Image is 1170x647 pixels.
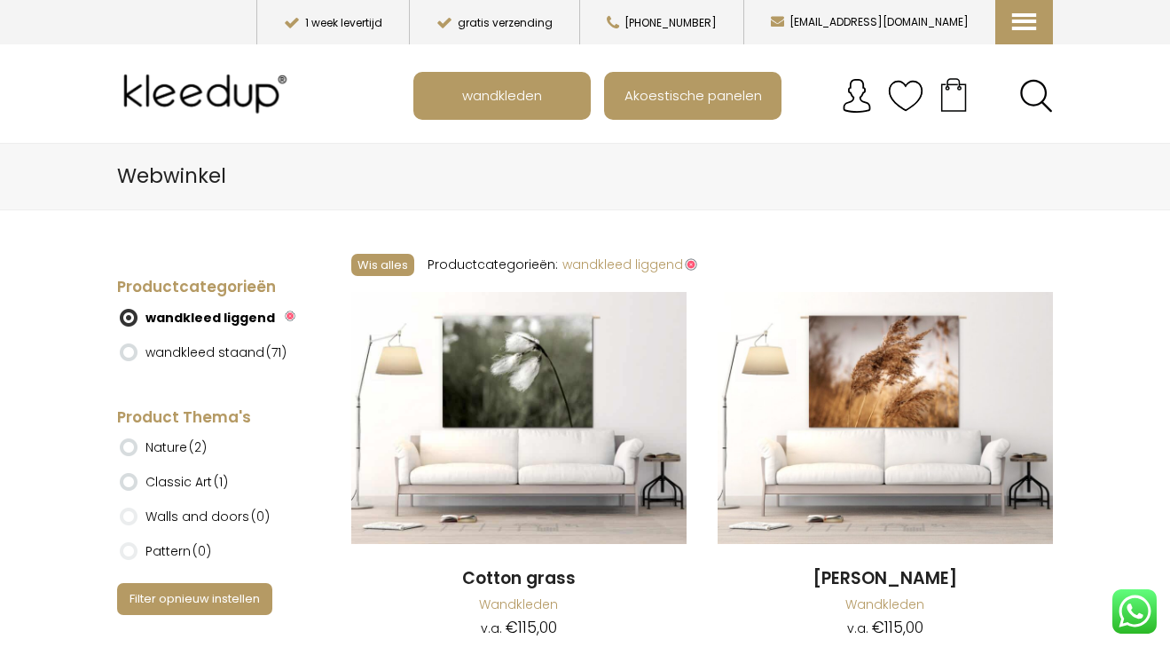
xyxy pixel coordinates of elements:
[351,292,687,544] img: Cotton Grass
[285,311,295,321] img: Verwijderen
[428,250,558,279] li: Productcategorieën:
[615,78,772,112] span: Akoestische panelen
[479,596,558,613] a: Wandkleden
[888,78,923,114] img: verlanglijstje.svg
[145,432,207,462] label: Nature
[845,596,924,613] a: Wandkleden
[117,583,272,614] button: Filter opnieuw instellen
[718,567,1053,591] a: [PERSON_NAME]
[562,256,697,273] a: wandkleed liggend
[718,292,1053,544] img: Dried Reed
[214,473,228,491] span: (1)
[266,343,287,361] span: (71)
[1019,79,1053,113] a: Search
[872,617,884,638] span: €
[481,619,502,637] span: v.a.
[192,542,211,560] span: (0)
[189,438,207,456] span: (2)
[847,619,868,637] span: v.a.
[506,617,518,638] span: €
[718,292,1053,547] a: Dried Reed
[506,617,557,638] bdi: 115,00
[251,508,270,525] span: (0)
[117,162,226,190] span: Webwinkel
[452,78,552,112] span: wandkleden
[351,567,687,591] a: Cotton grass
[117,277,304,298] h4: Productcategorieën
[415,74,589,118] a: wandkleden
[872,617,923,638] bdi: 115,00
[351,292,687,547] a: Cotton Grass
[839,78,875,114] img: account.svg
[145,536,211,566] label: Pattern
[145,467,228,497] label: Classic Art
[117,407,304,429] h4: Product Thema's
[351,254,414,276] button: Wis alles
[413,72,1066,120] nav: Main menu
[606,74,780,118] a: Akoestische panelen
[923,72,984,116] a: Your cart
[145,303,275,333] label: wandkleed liggend
[145,501,270,532] label: Walls and doors
[117,59,300,130] img: Kleedup
[145,337,287,367] label: wandkleed staand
